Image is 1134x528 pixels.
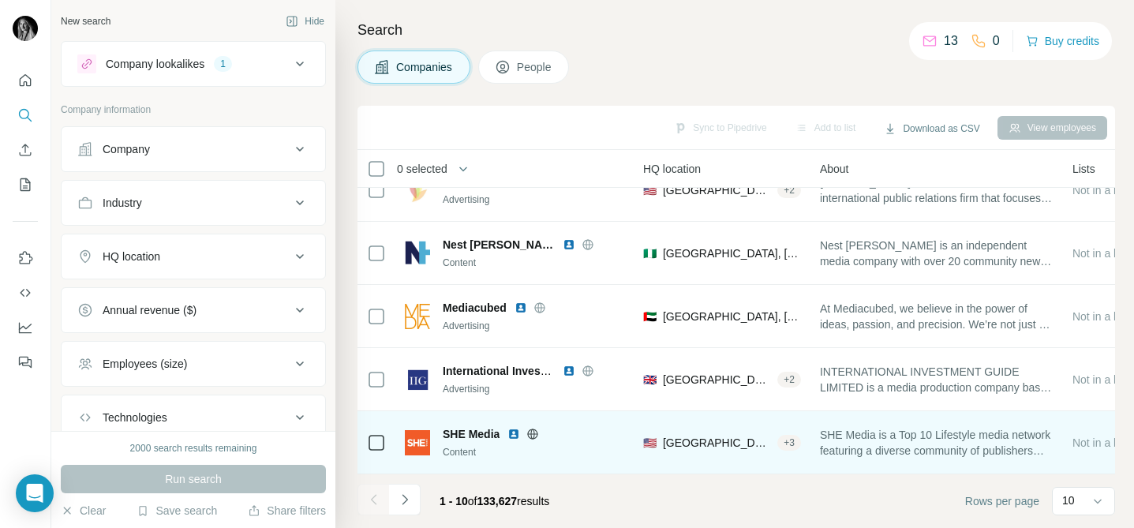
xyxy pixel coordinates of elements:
[13,170,38,199] button: My lists
[13,66,38,95] button: Quick start
[106,56,204,72] div: Company lookalikes
[517,59,553,75] span: People
[820,174,1054,206] span: [PERSON_NAME] Public Relations is an international public relations firm that focuses on media re...
[663,435,771,451] span: [GEOGRAPHIC_DATA], [US_STATE]
[62,45,325,83] button: Company lookalikes1
[1072,161,1095,177] span: Lists
[777,183,801,197] div: + 2
[357,19,1115,41] h4: Search
[405,430,430,455] img: Logo of SHE Media
[103,410,167,425] div: Technologies
[663,245,801,261] span: [GEOGRAPHIC_DATA], [GEOGRAPHIC_DATA]
[61,103,326,117] p: Company information
[820,238,1054,269] span: Nest [PERSON_NAME] is an independent media company with over 20 community news title websites tha...
[820,364,1054,395] span: INTERNATIONAL INVESTMENT GUIDE LIMITED is a media production company based out of [GEOGRAPHIC_DAT...
[440,495,549,507] span: results
[397,161,447,177] span: 0 selected
[643,245,657,261] span: 🇳🇬
[389,484,421,515] button: Navigate to next page
[61,503,106,519] button: Clear
[248,503,326,519] button: Share filters
[443,319,613,333] div: Advertising
[643,182,657,198] span: 🇺🇸
[965,493,1039,509] span: Rows per page
[405,304,430,329] img: Logo of Mediacubed
[563,365,575,377] img: LinkedIn logo
[13,244,38,272] button: Use Surfe on LinkedIn
[777,436,801,450] div: + 3
[643,435,657,451] span: 🇺🇸
[1072,373,1127,386] span: Not in a list
[873,117,990,140] button: Download as CSV
[13,101,38,129] button: Search
[103,249,160,264] div: HQ location
[443,256,613,270] div: Content
[663,372,771,388] span: [GEOGRAPHIC_DATA], [GEOGRAPHIC_DATA], [GEOGRAPHIC_DATA]
[275,9,335,33] button: Hide
[443,300,507,316] span: Mediacubed
[643,372,657,388] span: 🇬🇧
[1072,310,1127,323] span: Not in a list
[663,309,801,324] span: [GEOGRAPHIC_DATA], [GEOGRAPHIC_DATA]
[396,59,454,75] span: Companies
[477,495,518,507] span: 133,627
[62,184,325,222] button: Industry
[103,195,142,211] div: Industry
[62,399,325,436] button: Technologies
[61,14,110,28] div: New search
[13,313,38,342] button: Dashboard
[820,427,1054,459] span: SHE Media is a Top 10 Lifestyle media network featuring a diverse community of publishers develop...
[214,57,232,71] div: 1
[443,445,613,459] div: Content
[820,301,1054,332] span: At Mediacubed, we believe in the power of ideas, passion, and precision. We’re not just an agency...
[405,367,430,392] img: Logo of International Investment Guide
[443,382,613,396] div: Advertising
[507,428,520,440] img: LinkedIn logo
[103,141,150,157] div: Company
[103,356,187,372] div: Employees (size)
[1062,492,1075,508] p: 10
[563,238,575,251] img: LinkedIn logo
[1072,436,1127,449] span: Not in a list
[405,241,430,266] img: Logo of Nest Hogins
[440,495,468,507] span: 1 - 10
[663,182,771,198] span: [GEOGRAPHIC_DATA], [US_STATE]
[944,32,958,51] p: 13
[1072,184,1127,197] span: Not in a list
[1072,247,1127,260] span: Not in a list
[137,503,217,519] button: Save search
[515,301,527,314] img: LinkedIn logo
[13,16,38,41] img: Avatar
[443,237,555,253] span: Nest [PERSON_NAME]
[443,426,500,442] span: SHE Media
[62,238,325,275] button: HQ location
[643,161,701,177] span: HQ location
[16,474,54,512] div: Open Intercom Messenger
[62,291,325,329] button: Annual revenue ($)
[130,441,257,455] div: 2000 search results remaining
[777,373,801,387] div: + 2
[62,130,325,168] button: Company
[643,309,657,324] span: 🇦🇪
[443,193,613,207] div: Advertising
[62,345,325,383] button: Employees (size)
[103,302,196,318] div: Annual revenue ($)
[405,178,430,203] img: Logo of Roepke Public Relations
[13,279,38,307] button: Use Surfe API
[13,136,38,164] button: Enrich CSV
[443,365,604,377] span: International Investment Guide
[13,348,38,376] button: Feedback
[820,161,849,177] span: About
[1026,30,1099,52] button: Buy credits
[993,32,1000,51] p: 0
[468,495,477,507] span: of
